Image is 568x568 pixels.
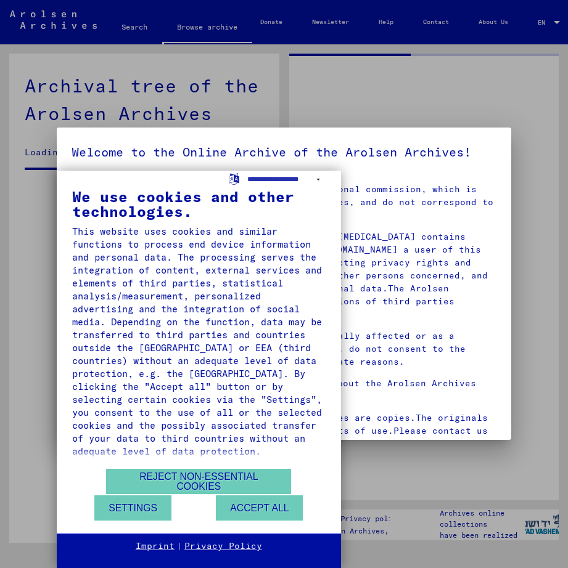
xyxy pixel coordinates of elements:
div: This website uses cookies and similar functions to process end device information and personal da... [72,225,326,458]
a: Imprint [136,540,175,553]
button: Settings [94,495,171,521]
button: Accept all [216,495,303,521]
a: Privacy Policy [184,540,262,553]
button: Reject non-essential cookies [106,469,291,494]
div: We use cookies and other technologies. [72,189,326,219]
